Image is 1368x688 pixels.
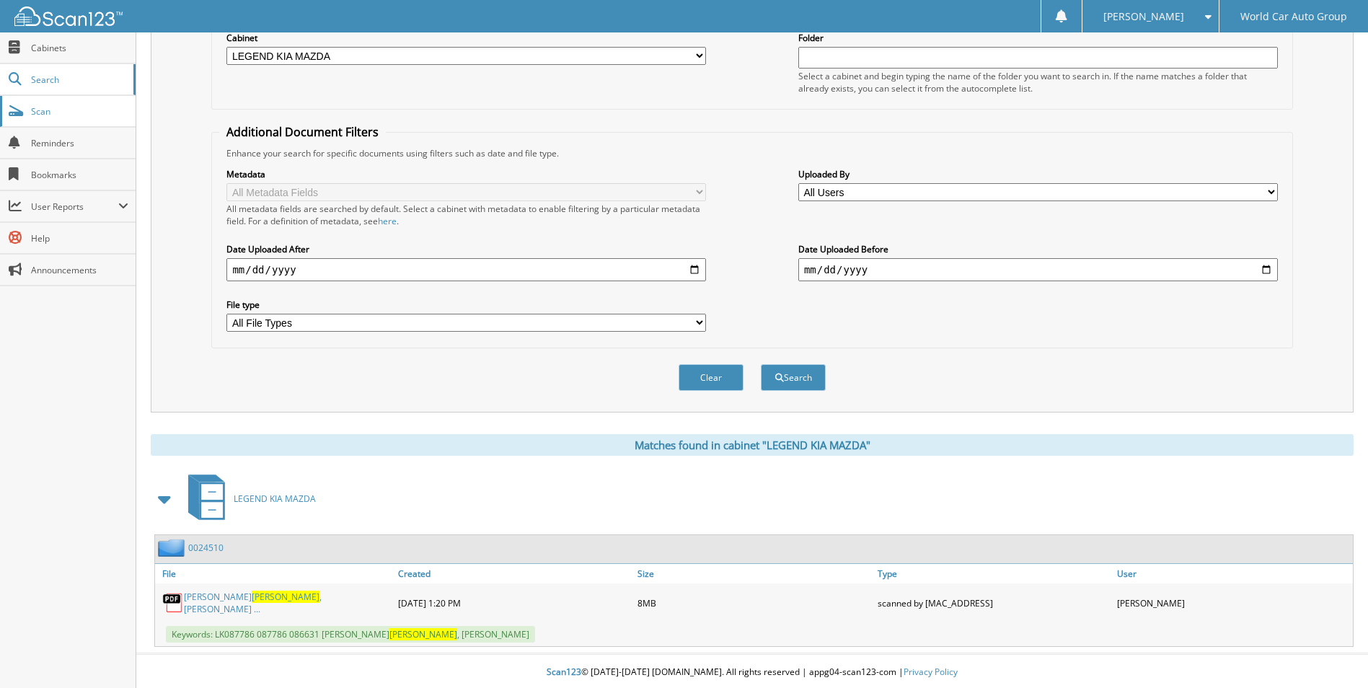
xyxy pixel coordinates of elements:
[155,564,394,583] a: File
[184,591,391,615] a: [PERSON_NAME][PERSON_NAME], [PERSON_NAME] ...
[31,105,128,118] span: Scan
[180,470,316,527] a: LEGEND KIA MAZDA
[1113,564,1353,583] a: User
[31,264,128,276] span: Announcements
[226,299,706,311] label: File type
[798,70,1278,94] div: Select a cabinet and begin typing the name of the folder you want to search in. If the name match...
[798,168,1278,180] label: Uploaded By
[31,74,126,86] span: Search
[31,200,118,213] span: User Reports
[634,587,873,619] div: 8MB
[798,243,1278,255] label: Date Uploaded Before
[31,169,128,181] span: Bookmarks
[226,243,706,255] label: Date Uploaded After
[31,42,128,54] span: Cabinets
[31,137,128,149] span: Reminders
[874,564,1113,583] a: Type
[219,147,1284,159] div: Enhance your search for specific documents using filters such as date and file type.
[798,32,1278,44] label: Folder
[798,258,1278,281] input: end
[761,364,826,391] button: Search
[679,364,743,391] button: Clear
[162,592,184,614] img: PDF.png
[634,564,873,583] a: Size
[158,539,188,557] img: folder2.png
[226,32,706,44] label: Cabinet
[166,626,535,643] span: Keywords: LK087786 087786 086631 [PERSON_NAME] , [PERSON_NAME]
[14,6,123,26] img: scan123-logo-white.svg
[188,542,224,554] a: 0024510
[378,215,397,227] a: here
[874,587,1113,619] div: scanned by [MAC_ADDRESS]
[547,666,581,678] span: Scan123
[234,493,316,505] span: LEGEND KIA MAZDA
[31,232,128,244] span: Help
[394,587,634,619] div: [DATE] 1:20 PM
[226,168,706,180] label: Metadata
[1240,12,1347,21] span: World Car Auto Group
[394,564,634,583] a: Created
[252,591,319,603] span: [PERSON_NAME]
[1103,12,1184,21] span: [PERSON_NAME]
[1296,619,1368,688] iframe: Chat Widget
[226,258,706,281] input: start
[226,203,706,227] div: All metadata fields are searched by default. Select a cabinet with metadata to enable filtering b...
[389,628,457,640] span: [PERSON_NAME]
[151,434,1354,456] div: Matches found in cabinet "LEGEND KIA MAZDA"
[1113,587,1353,619] div: [PERSON_NAME]
[904,666,958,678] a: Privacy Policy
[219,124,386,140] legend: Additional Document Filters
